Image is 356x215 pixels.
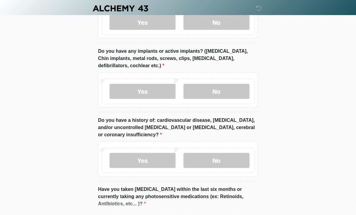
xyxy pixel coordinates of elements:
label: Have you taken [MEDICAL_DATA] within the last six months or currently taking any photosensitive m... [98,186,258,207]
label: No [183,153,250,168]
label: Yes [110,153,176,168]
img: Alchemy 43 Logo [92,5,149,12]
label: No [183,15,250,30]
label: No [183,84,250,99]
label: Yes [110,15,176,30]
label: Do you have any implants or active implants? ([MEDICAL_DATA], Chin implants, metal rods, screws, ... [98,48,258,69]
label: Yes [110,84,176,99]
label: Do you have a history of: cardiovascular disease, [MEDICAL_DATA], and/or uncontrolled [MEDICAL_DA... [98,117,258,138]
